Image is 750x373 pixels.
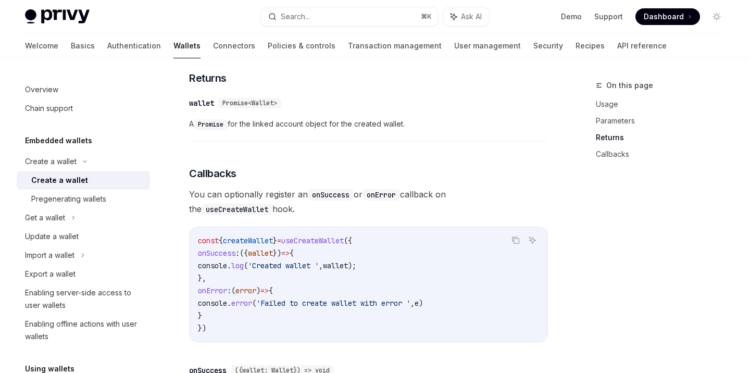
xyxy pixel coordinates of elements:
span: = [277,236,281,245]
a: Recipes [576,33,605,58]
a: Parameters [596,113,733,129]
a: Connectors [213,33,255,58]
span: Callbacks [189,166,236,181]
div: Export a wallet [25,268,76,280]
a: Dashboard [635,8,700,25]
span: }) [198,324,206,333]
span: wallet [323,261,348,270]
a: Wallets [173,33,201,58]
a: Basics [71,33,95,58]
span: . [227,261,231,270]
span: ) [419,299,423,308]
span: ⌘ K [421,13,432,21]
span: On this page [606,79,653,92]
a: Enabling server-side access to user wallets [17,283,150,315]
h5: Embedded wallets [25,134,92,147]
span: const [198,236,219,245]
a: Returns [596,129,733,146]
a: Create a wallet [17,171,150,190]
a: Usage [596,96,733,113]
span: ) [256,286,260,295]
a: Enabling offline actions with user wallets [17,315,150,346]
button: Ask AI [526,233,539,247]
span: : [235,248,240,258]
code: onError [362,189,400,201]
div: Overview [25,83,58,96]
span: Promise<Wallet> [222,99,277,107]
span: error [235,286,256,295]
a: Chain support [17,99,150,118]
span: , [410,299,415,308]
a: Policies & controls [268,33,335,58]
code: Promise [194,119,228,130]
span: } [273,236,277,245]
a: Support [594,11,623,22]
div: Pregenerating wallets [31,193,106,205]
a: Pregenerating wallets [17,190,150,208]
button: Toggle dark mode [708,8,725,25]
div: Import a wallet [25,249,74,262]
img: light logo [25,9,90,24]
a: Security [533,33,563,58]
span: , [319,261,323,270]
div: Get a wallet [25,212,65,224]
a: Welcome [25,33,58,58]
span: 'Failed to create wallet with error ' [256,299,410,308]
span: wallet [248,248,273,258]
a: Demo [561,11,582,22]
span: : [227,286,231,295]
span: createWallet [223,236,273,245]
div: Enabling server-side access to user wallets [25,287,144,312]
span: } [198,311,202,320]
code: useCreateWallet [202,204,272,215]
span: ( [252,299,256,308]
div: Search... [281,10,310,23]
span: . [227,299,231,308]
button: Copy the contents from the code block [509,233,522,247]
button: Ask AI [443,7,489,26]
div: Enabling offline actions with user wallets [25,318,144,343]
span: log [231,261,244,270]
div: Update a wallet [25,230,79,243]
span: { [269,286,273,295]
span: console [198,299,227,308]
span: { [219,236,223,245]
span: console [198,261,227,270]
div: Create a wallet [31,174,88,186]
span: 'Created wallet ' [248,261,319,270]
a: Callbacks [596,146,733,163]
a: Export a wallet [17,265,150,283]
span: Dashboard [644,11,684,22]
span: onError [198,286,227,295]
span: ( [231,286,235,295]
span: error [231,299,252,308]
span: { [290,248,294,258]
a: Overview [17,80,150,99]
span: => [260,286,269,295]
a: Transaction management [348,33,442,58]
span: onSuccess [198,248,235,258]
span: A for the linked account object for the created wallet. [189,118,548,130]
a: User management [454,33,521,58]
span: You can optionally register an or callback on the hook. [189,187,548,216]
span: ({ [240,248,248,258]
div: Chain support [25,102,73,115]
span: }) [273,248,281,258]
a: API reference [617,33,667,58]
span: Returns [189,71,227,85]
a: Authentication [107,33,161,58]
button: Search...⌘K [261,7,438,26]
span: e [415,299,419,308]
code: onSuccess [308,189,354,201]
a: Update a wallet [17,227,150,246]
span: ); [348,261,356,270]
span: ({ [344,236,352,245]
span: => [281,248,290,258]
span: ( [244,261,248,270]
div: Create a wallet [25,155,77,168]
span: }, [198,273,206,283]
span: useCreateWallet [281,236,344,245]
span: Ask AI [461,11,482,22]
div: wallet [189,98,214,108]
